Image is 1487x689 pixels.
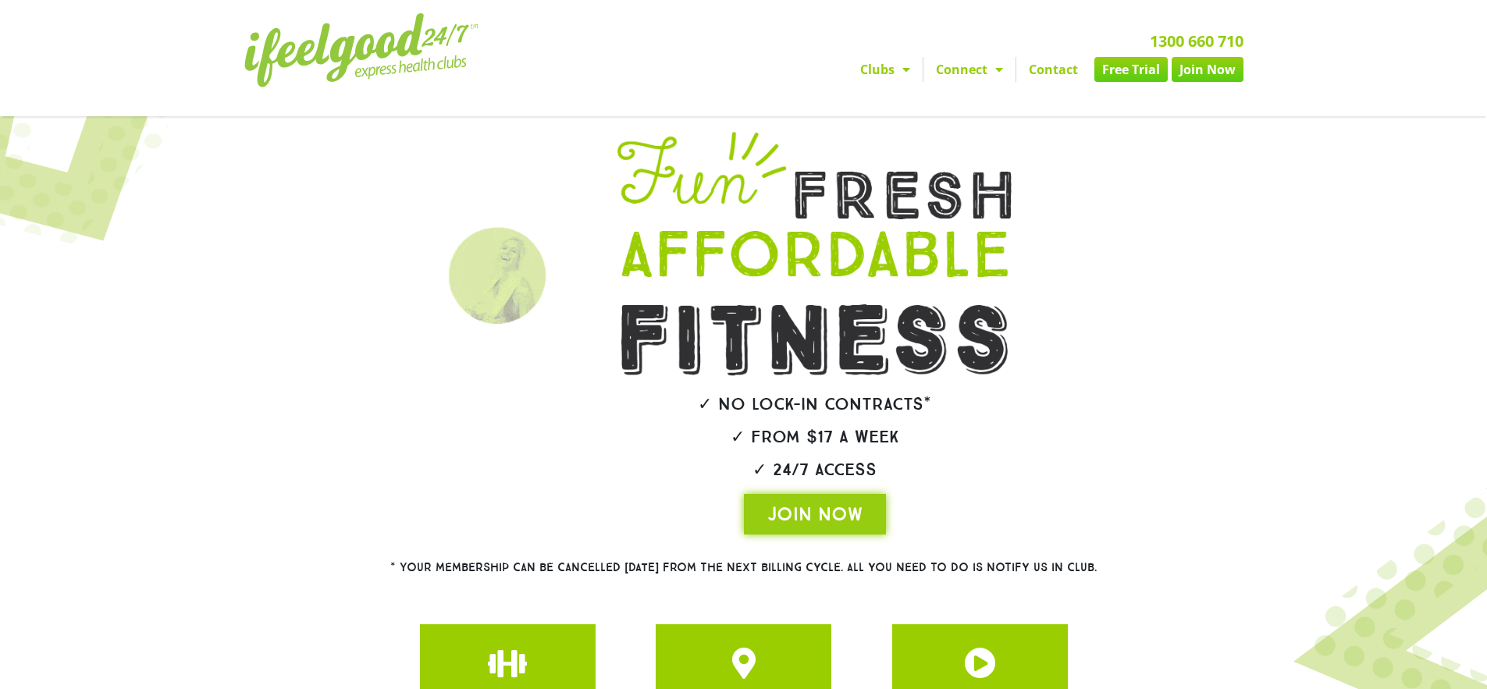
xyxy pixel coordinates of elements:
[492,648,523,679] a: JOIN ONE OF OUR CLUBS
[744,494,886,535] a: JOIN NOW
[848,57,923,82] a: Clubs
[767,502,863,527] span: JOIN NOW
[728,648,760,679] a: JOIN ONE OF OUR CLUBS
[1094,57,1168,82] a: Free Trial
[1150,30,1243,51] a: 1300 660 710
[574,428,1056,446] h2: ✓ From $17 a week
[923,57,1016,82] a: Connect
[334,562,1154,574] h2: * Your membership can be cancelled [DATE] from the next billing cycle. All you need to do is noti...
[574,461,1056,478] h2: ✓ 24/7 Access
[1172,57,1243,82] a: Join Now
[1016,57,1090,82] a: Contact
[574,396,1056,413] h2: ✓ No lock-in contracts*
[964,648,995,679] a: JOIN ONE OF OUR CLUBS
[599,57,1243,82] nav: Menu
